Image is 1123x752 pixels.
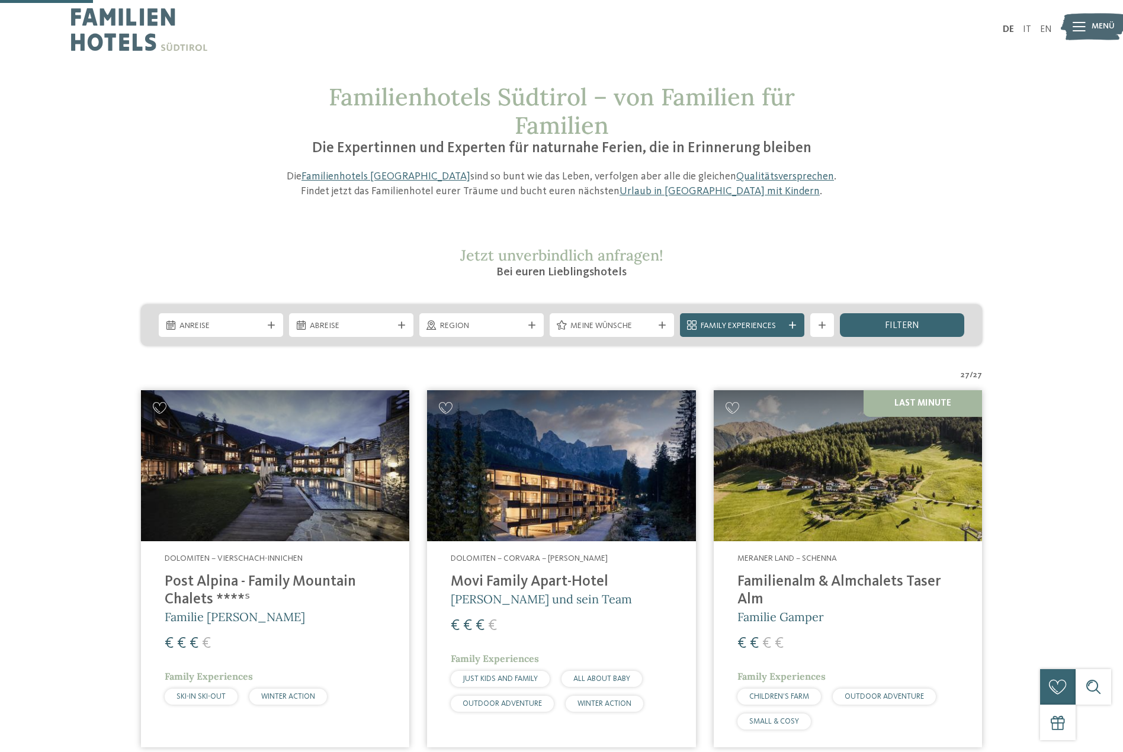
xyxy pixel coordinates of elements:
h4: Movi Family Apart-Hotel [451,573,672,591]
span: Family Experiences [451,653,539,664]
span: Bei euren Lieblingshotels [496,266,627,278]
span: € [451,618,460,634]
a: Familienhotels gesucht? Hier findet ihr die besten! Dolomiten – Vierschach-Innichen Post Alpina -... [141,390,409,747]
span: Menü [1092,21,1115,33]
h4: Familienalm & Almchalets Taser Alm [737,573,958,609]
img: Familienhotels gesucht? Hier findet ihr die besten! [714,390,982,541]
span: 27 [973,369,982,381]
span: € [775,636,784,651]
span: filtern [885,321,919,330]
span: ALL ABOUT BABY [573,675,630,683]
a: DE [1003,25,1014,34]
span: Familie Gamper [737,609,824,624]
span: / [970,369,973,381]
a: Familienhotels gesucht? Hier findet ihr die besten! Last Minute Meraner Land – Schenna Familienal... [714,390,982,747]
span: Family Experiences [737,670,826,682]
h4: Post Alpina - Family Mountain Chalets ****ˢ [165,573,386,609]
span: WINTER ACTION [261,693,315,700]
span: 27 [961,369,970,381]
span: OUTDOOR ADVENTURE [463,700,542,708]
span: € [762,636,771,651]
a: Qualitätsversprechen [736,171,834,182]
img: Familienhotels gesucht? Hier findet ihr die besten! [427,390,695,541]
span: Dolomiten – Vierschach-Innichen [165,554,303,563]
span: € [488,618,497,634]
span: € [202,636,211,651]
span: JUST KIDS AND FAMILY [463,675,538,683]
span: € [750,636,759,651]
a: Familienhotels gesucht? Hier findet ihr die besten! Dolomiten – Corvara – [PERSON_NAME] Movi Fami... [427,390,695,747]
span: Jetzt unverbindlich anfragen! [460,246,663,265]
a: EN [1040,25,1052,34]
span: € [177,636,186,651]
span: Family Experiences [701,320,784,332]
a: IT [1023,25,1031,34]
p: Die sind so bunt wie das Leben, verfolgen aber alle die gleichen . Findet jetzt das Familienhotel... [280,169,843,199]
span: Meraner Land – Schenna [737,554,837,563]
span: Abreise [310,320,393,332]
span: SKI-IN SKI-OUT [177,693,226,700]
span: Dolomiten – Corvara – [PERSON_NAME] [451,554,608,563]
span: CHILDREN’S FARM [749,693,809,700]
span: OUTDOOR ADVENTURE [845,693,924,700]
span: € [737,636,746,651]
span: Anreise [179,320,262,332]
span: Region [440,320,523,332]
span: € [165,636,174,651]
a: Familienhotels [GEOGRAPHIC_DATA] [301,171,470,182]
span: Die Expertinnen und Experten für naturnahe Ferien, die in Erinnerung bleiben [312,141,811,156]
a: Urlaub in [GEOGRAPHIC_DATA] mit Kindern [620,186,820,197]
span: [PERSON_NAME] und sein Team [451,592,632,606]
span: Familienhotels Südtirol – von Familien für Familien [329,82,795,140]
span: € [463,618,472,634]
img: Post Alpina - Family Mountain Chalets ****ˢ [141,390,409,541]
span: € [190,636,198,651]
span: Meine Wünsche [570,320,653,332]
span: Familie [PERSON_NAME] [165,609,305,624]
span: Family Experiences [165,670,253,682]
span: € [476,618,485,634]
span: WINTER ACTION [577,700,631,708]
span: SMALL & COSY [749,718,799,725]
